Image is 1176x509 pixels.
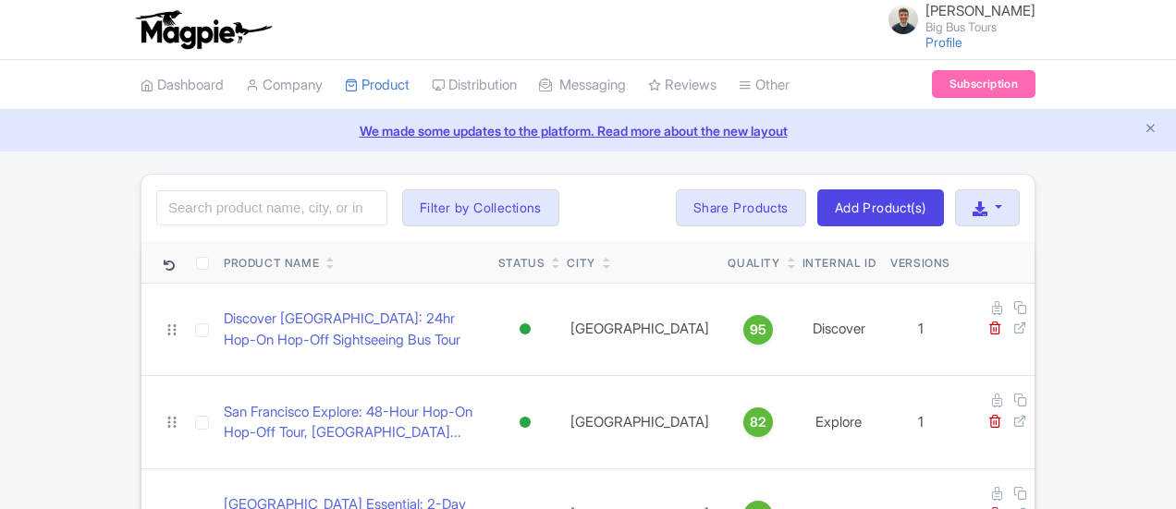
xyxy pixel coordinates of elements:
[918,413,924,430] span: 1
[795,241,884,284] th: Internal ID
[932,70,1035,98] a: Subscription
[795,283,884,376] td: Discover
[750,412,766,432] span: 82
[156,190,387,225] input: Search product name, city, or interal id
[141,60,224,111] a: Dashboard
[246,60,323,111] a: Company
[648,60,717,111] a: Reviews
[559,283,720,376] td: [GEOGRAPHIC_DATA]
[888,5,918,34] img: digfaj7bfdq63uoecq43.jpg
[539,60,626,111] a: Messaging
[516,409,534,436] div: Active
[224,309,484,350] a: Discover [GEOGRAPHIC_DATA]: 24hr Hop-On Hop-Off Sightseeing Bus Tour
[925,34,962,50] a: Profile
[750,320,766,340] span: 95
[432,60,517,111] a: Distribution
[728,315,787,345] a: 95
[498,255,545,272] div: Status
[224,402,484,443] a: San Francisco Explore: 48-Hour Hop-On Hop-Off Tour, [GEOGRAPHIC_DATA]...
[676,189,806,226] a: Share Products
[345,60,410,111] a: Product
[728,255,779,272] div: Quality
[795,376,884,469] td: Explore
[567,255,594,272] div: City
[11,121,1165,140] a: We made some updates to the platform. Read more about the new layout
[728,407,787,437] a: 82
[883,241,958,284] th: Versions
[224,255,319,272] div: Product Name
[925,21,1035,33] small: Big Bus Tours
[918,320,924,337] span: 1
[877,4,1035,33] a: [PERSON_NAME] Big Bus Tours
[1144,119,1158,140] button: Close announcement
[817,189,944,226] a: Add Product(s)
[402,189,559,226] button: Filter by Collections
[559,376,720,469] td: [GEOGRAPHIC_DATA]
[131,9,275,50] img: logo-ab69f6fb50320c5b225c76a69d11143b.png
[925,2,1035,19] span: [PERSON_NAME]
[739,60,790,111] a: Other
[516,316,534,343] div: Active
